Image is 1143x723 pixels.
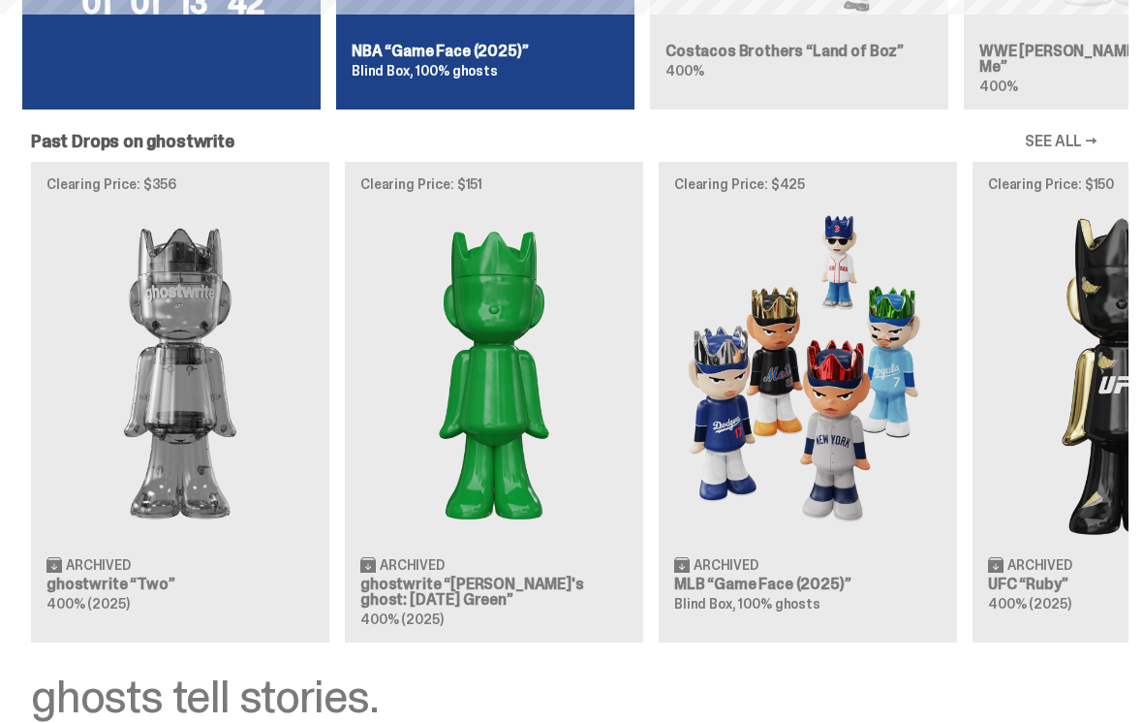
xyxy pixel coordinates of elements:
a: Clearing Price: $425 Game Face (2025) Archived [659,162,957,643]
span: Blind Box, [674,595,736,613]
span: 400% (2025) [46,595,129,613]
span: 400% (2025) [988,595,1070,613]
span: Archived [66,558,131,572]
span: 100% ghosts [738,595,819,613]
h3: NBA “Game Face (2025)” [352,44,619,59]
h2: Past Drops on ghostwrite [31,133,234,150]
span: Archived [694,558,758,572]
span: 400% [665,62,703,79]
img: Game Face (2025) [674,206,942,541]
img: Two [46,206,314,541]
p: Clearing Price: $151 [360,177,628,191]
span: Archived [1007,558,1072,572]
span: 100% ghosts [416,62,497,79]
a: Clearing Price: $151 Schrödinger's ghost: Sunday Green Archived [345,162,643,643]
div: ghosts tell stories. [31,674,1097,720]
span: 400% (2025) [360,611,443,628]
span: Blind Box, [352,62,414,79]
a: Clearing Price: $356 Two Archived [31,162,329,643]
span: Archived [380,558,445,572]
a: SEE ALL → [1025,134,1097,149]
h3: Costacos Brothers “Land of Boz” [665,44,933,59]
h3: ghostwrite “Two” [46,577,314,592]
span: 400% [979,78,1017,95]
h3: ghostwrite “[PERSON_NAME]'s ghost: [DATE] Green” [360,577,628,608]
img: Schrödinger's ghost: Sunday Green [360,206,628,541]
p: Clearing Price: $425 [674,177,942,191]
p: Clearing Price: $356 [46,177,314,191]
h3: MLB “Game Face (2025)” [674,577,942,592]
